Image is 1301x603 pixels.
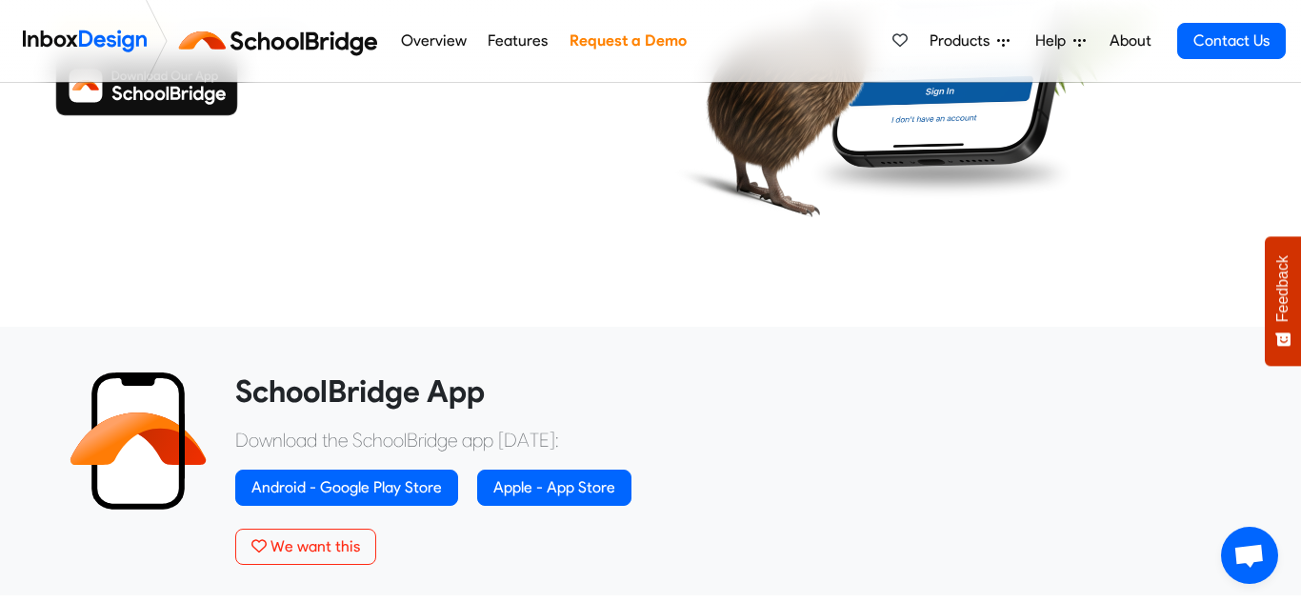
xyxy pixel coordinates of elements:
a: Apple - App Store [477,470,631,506]
span: Help [1035,30,1073,52]
p: Download the SchoolBridge app [DATE]: [235,426,1231,454]
button: Feedback - Show survey [1265,236,1301,366]
a: Open chat [1221,527,1278,584]
span: Products [930,30,997,52]
span: We want this [270,537,360,555]
button: We want this [235,529,376,565]
a: Help [1028,22,1093,60]
a: Contact Us [1177,23,1286,59]
heading: SchoolBridge App [235,372,1231,411]
img: 2022_01_13_icon_sb_app.svg [70,372,207,510]
a: Features [483,22,553,60]
img: shadow.png [807,144,1077,202]
a: Products [922,22,1017,60]
a: Request a Demo [564,22,691,60]
img: schoolbridge logo [175,18,390,64]
a: Android - Google Play Store [235,470,458,506]
span: Feedback [1274,255,1291,322]
img: Download SchoolBridge App [55,55,238,116]
a: Overview [395,22,471,60]
a: About [1104,22,1156,60]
